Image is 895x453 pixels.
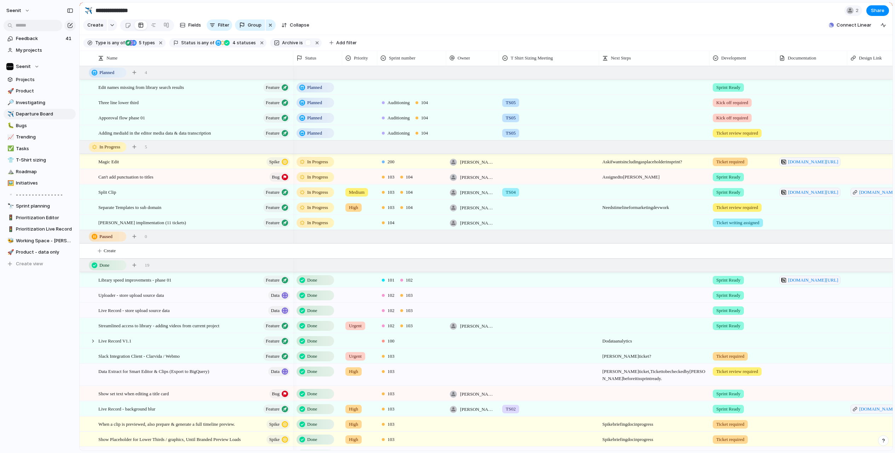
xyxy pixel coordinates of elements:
[16,122,73,129] span: Bugs
[7,248,12,256] div: 🚀
[506,406,516,413] span: TS02
[4,97,76,108] div: 🔎Investigating
[599,200,709,211] span: Needs timeline for marketing dev work
[7,156,12,164] div: 👕
[7,121,12,130] div: 🐛
[421,114,428,121] span: 104
[421,130,428,137] span: 104
[4,61,76,72] button: Seenit
[263,113,290,123] button: Feature
[460,406,496,413] span: [PERSON_NAME]
[4,201,76,211] a: 🔭Sprint planning
[4,236,76,246] a: 🐝Working Space - [PERSON_NAME]
[6,180,13,187] button: 🖼️
[299,40,303,46] span: is
[16,180,73,187] span: Initiatives
[4,224,76,234] div: 🚦Prioritization Live Record
[263,336,290,346] button: Feature
[125,39,156,47] button: 5 types
[98,404,155,413] span: Live Record - background blur
[230,40,256,46] span: statuses
[349,322,362,329] span: Urgent
[263,218,290,227] button: Feature
[4,109,76,119] div: ✈️Departure Board
[145,262,149,269] span: 19
[87,22,103,29] span: Create
[271,306,280,316] span: Data
[406,322,413,329] span: 103
[349,406,358,413] span: High
[98,291,164,299] span: Uploader - store upload source data
[16,237,73,244] span: Working Space - [PERSON_NAME]
[716,158,744,165] span: Ticket required
[6,226,13,233] button: 🚦
[4,213,76,223] div: 🚦Prioritization Editor
[307,114,322,121] span: Planned
[716,114,748,121] span: Kick off required
[388,307,395,314] span: 102
[599,417,709,428] span: Spike briefing doc in progress
[7,133,12,141] div: 📈
[460,204,496,211] span: [PERSON_NAME]
[388,338,395,345] span: 100
[388,99,410,106] span: Auditioning
[6,203,13,210] button: 🔭
[266,404,280,414] span: Feature
[307,307,317,314] span: Done
[6,191,13,198] button: ▫️
[307,277,317,284] span: Done
[307,219,328,226] span: In Progress
[716,353,744,360] span: Ticket required
[98,321,219,329] span: Streamlined access to library - adding videos from current project
[215,39,257,47] button: 4 statuses
[201,40,214,46] span: any of
[6,145,13,152] button: ✅
[145,69,147,76] span: 4
[779,276,841,285] a: [DOMAIN_NAME][URL]
[406,277,413,284] span: 102
[307,174,328,181] span: In Progress
[336,40,357,46] span: Add filter
[145,233,147,240] span: 0
[460,391,496,398] span: [PERSON_NAME]
[98,188,116,196] span: Split Clip
[7,237,12,245] div: 🐝
[779,188,841,197] a: [DOMAIN_NAME][URL]
[599,349,709,360] span: [PERSON_NAME] ticket?
[3,5,34,16] button: Seenit
[269,172,290,182] button: Bug
[388,114,410,121] span: Auditioning
[218,22,229,29] span: Filter
[263,83,290,92] button: Feature
[98,336,131,345] span: Live Record V1.1
[4,189,76,200] a: ▫️- - - - - - - - - - - - - - -
[271,367,280,376] span: Data
[307,338,317,345] span: Done
[388,368,395,375] span: 103
[263,352,290,361] button: Feature
[506,114,516,121] span: TS05
[388,204,395,211] span: 103
[266,321,280,331] span: Feature
[99,233,113,240] span: Paused
[349,353,362,360] span: Urgent
[266,98,280,108] span: Feature
[16,99,73,106] span: Investigating
[4,143,76,154] a: ✅Tasks
[16,260,43,267] span: Create view
[349,189,365,196] span: Medium
[4,178,76,188] div: 🖼️Initiatives
[7,214,12,222] div: 🚦
[16,157,73,164] span: T-Shirt sizing
[4,120,76,131] a: 🐛Bugs
[230,40,237,45] span: 4
[325,38,361,48] button: Add filter
[388,390,395,397] span: 103
[4,86,76,96] div: 🚀Product
[721,55,746,62] span: Development
[4,132,76,142] a: 📈Trending
[272,172,280,182] span: Bug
